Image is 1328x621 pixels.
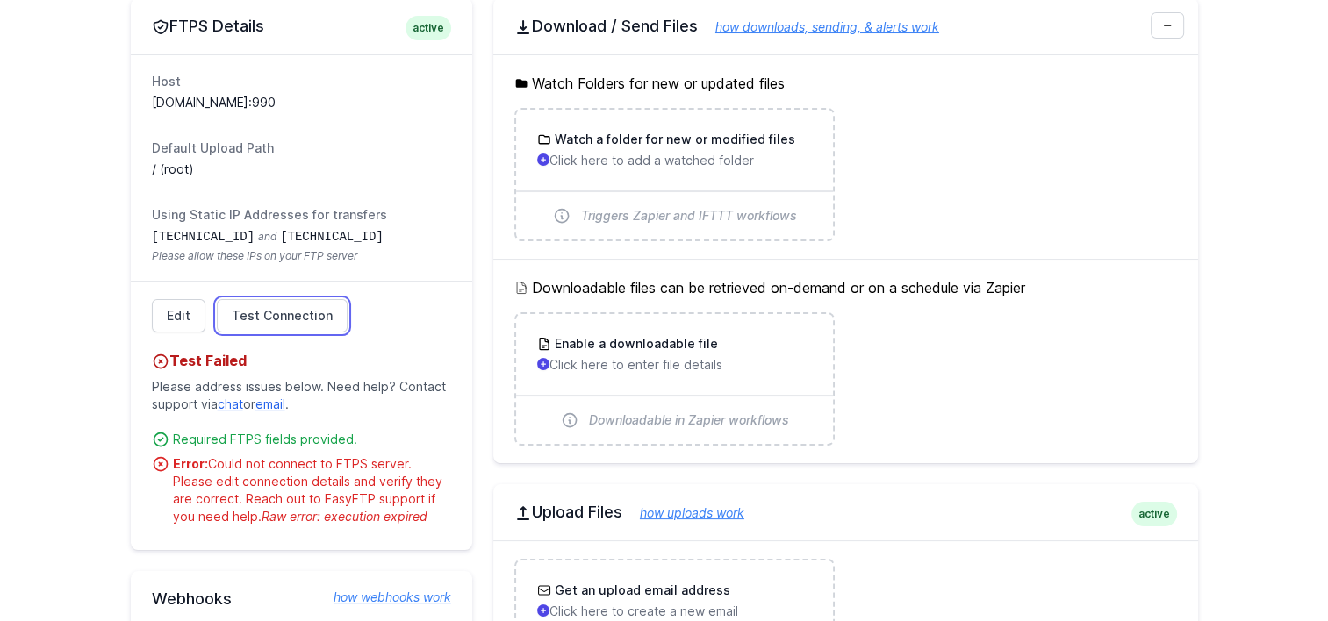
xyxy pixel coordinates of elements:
[173,456,208,471] strong: Error:
[173,455,451,525] div: Could not connect to FTPS server. Please edit connection details and verify they are correct. Rea...
[232,307,333,325] span: Test Connection
[406,16,451,40] span: active
[173,431,451,448] div: Required FTPS fields provided.
[516,314,833,444] a: Enable a downloadable file Click here to enter file details Downloadable in Zapier workflows
[581,207,797,225] span: Triggers Zapier and IFTTT workflows
[537,356,812,374] p: Click here to enter file details
[258,230,276,243] span: and
[152,139,451,157] dt: Default Upload Path
[514,277,1177,298] h5: Downloadable files can be retrieved on-demand or on a schedule via Zapier
[551,131,795,148] h3: Watch a folder for new or modified files
[152,350,451,371] h4: Test Failed
[514,502,1177,523] h2: Upload Files
[152,371,451,420] p: Please address issues below. Need help? Contact support via or .
[537,152,812,169] p: Click here to add a watched folder
[516,110,833,239] a: Watch a folder for new or modified files Click here to add a watched folder Triggers Zapier and I...
[152,589,451,610] h2: Webhooks
[152,206,451,224] dt: Using Static IP Addresses for transfers
[698,19,939,34] a: how downloads, sending, & alerts work
[152,249,451,263] span: Please allow these IPs on your FTP server
[1131,502,1177,526] span: active
[1240,533,1307,600] iframe: Drift Widget Chat Controller
[255,396,285,411] a: email
[152,94,451,111] dd: [DOMAIN_NAME]:990
[589,411,789,429] span: Downloadable in Zapier workflows
[551,582,730,599] h3: Get an upload email address
[622,505,744,520] a: how uploads work
[262,509,427,524] span: Raw error: execution expired
[152,230,255,244] code: [TECHNICAL_ID]
[152,161,451,178] dd: / (root)
[316,589,451,606] a: how webhooks work
[152,299,205,332] a: Edit
[217,299,348,332] a: Test Connection
[218,396,243,411] a: chat
[152,16,451,37] h2: FTPS Details
[514,16,1177,37] h2: Download / Send Files
[152,73,451,90] dt: Host
[280,230,384,244] code: [TECHNICAL_ID]
[514,73,1177,94] h5: Watch Folders for new or updated files
[551,335,718,353] h3: Enable a downloadable file
[537,603,812,620] p: Click here to create a new email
